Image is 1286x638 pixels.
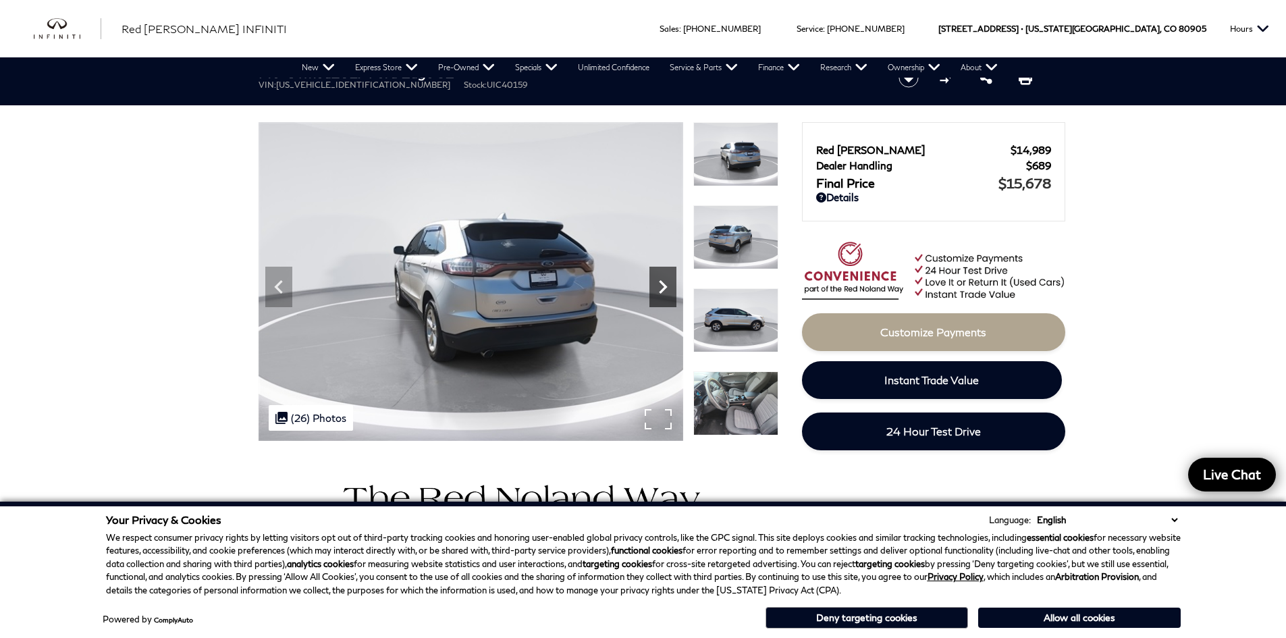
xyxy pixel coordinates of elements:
img: Used 2017 Ingot Silver Ford SE image 7 [259,122,683,441]
div: Next [649,267,676,307]
a: New [292,57,345,78]
a: 24 Hour Test Drive [802,413,1065,450]
a: Instant Trade Value [802,361,1062,399]
strong: targeting cookies [855,558,925,569]
div: (26) Photos [269,405,353,431]
a: Final Price $15,678 [816,175,1051,191]
select: Language Select [1034,513,1181,527]
a: Finance [748,57,810,78]
a: Research [810,57,878,78]
span: 24 Hour Test Drive [886,425,981,437]
img: INFINITI [34,18,101,40]
span: Red [PERSON_NAME] [816,144,1011,156]
a: Unlimited Confidence [568,57,660,78]
span: Customize Payments [880,325,986,338]
a: [PHONE_NUMBER] [683,24,761,34]
strong: essential cookies [1027,532,1094,543]
a: Express Store [345,57,428,78]
a: Red [PERSON_NAME] INFINITI [122,21,287,37]
a: Ownership [878,57,950,78]
strong: Arbitration Provision [1055,571,1139,582]
img: Used 2017 Ingot Silver Ford SE image 9 [693,288,778,352]
div: Previous [265,267,292,307]
a: Customize Payments [802,313,1065,351]
a: Live Chat [1188,458,1276,491]
button: Deny targeting cookies [766,607,968,629]
a: ComplyAuto [154,616,193,624]
strong: analytics cookies [287,558,354,569]
span: Stock: [464,80,487,90]
span: $15,678 [998,175,1051,191]
a: Service & Parts [660,57,748,78]
span: Red [PERSON_NAME] INFINITI [122,22,287,35]
div: Powered by [103,615,193,624]
span: VIN: [259,80,276,90]
span: : [679,24,681,34]
span: : [823,24,825,34]
span: [US_VEHICLE_IDENTIFICATION_NUMBER] [276,80,450,90]
span: $689 [1026,159,1051,171]
img: Used 2017 Ingot Silver Ford SE image 8 [693,205,778,269]
a: Privacy Policy [928,571,984,582]
span: Your Privacy & Cookies [106,513,221,526]
span: Sales [660,24,679,34]
a: [STREET_ADDRESS] • [US_STATE][GEOGRAPHIC_DATA], CO 80905 [938,24,1206,34]
span: Dealer Handling [816,159,1026,171]
span: Service [797,24,823,34]
a: Specials [505,57,568,78]
a: Dealer Handling $689 [816,159,1051,171]
span: Final Price [816,176,998,190]
strong: targeting cookies [583,558,652,569]
img: Used 2017 Ingot Silver Ford SE image 7 [693,122,778,186]
span: UIC40159 [487,80,528,90]
span: $14,989 [1011,144,1051,156]
button: Compare Vehicle [938,68,958,88]
img: Used 2017 Ingot Silver Ford SE image 10 [693,371,778,435]
nav: Main Navigation [292,57,1008,78]
button: Allow all cookies [978,608,1181,628]
a: Details [816,191,1051,203]
span: Live Chat [1196,466,1268,483]
a: Pre-Owned [428,57,505,78]
a: Red [PERSON_NAME] $14,989 [816,144,1051,156]
div: Language: [989,516,1031,525]
a: [PHONE_NUMBER] [827,24,905,34]
a: About [950,57,1008,78]
a: infiniti [34,18,101,40]
p: We respect consumer privacy rights by letting visitors opt out of third-party tracking cookies an... [106,531,1181,597]
strong: functional cookies [611,545,682,556]
span: Instant Trade Value [884,373,979,386]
